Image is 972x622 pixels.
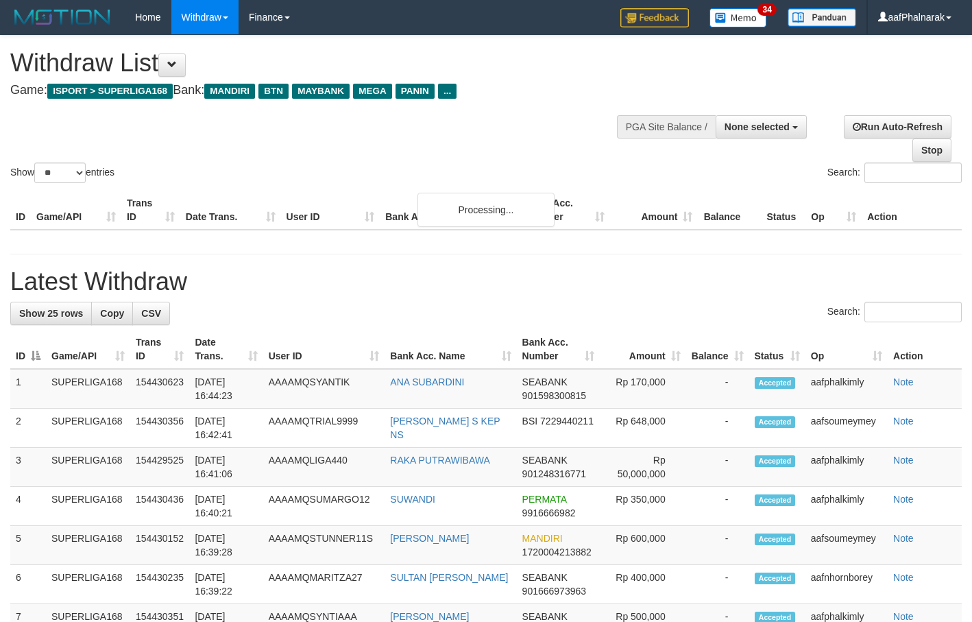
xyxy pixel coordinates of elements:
[893,572,914,583] a: Note
[620,8,689,27] img: Feedback.jpg
[189,565,263,604] td: [DATE] 16:39:22
[10,487,46,526] td: 4
[827,302,962,322] label: Search:
[522,533,563,544] span: MANDIRI
[522,455,568,466] span: SEABANK
[390,494,435,505] a: SUWANDI
[698,191,761,230] th: Balance
[19,308,83,319] span: Show 25 rows
[263,409,385,448] td: AAAAMQTRIAL9999
[844,115,951,139] a: Run Auto-Refresh
[130,330,189,369] th: Trans ID: activate to sort column ascending
[517,330,600,369] th: Bank Acc. Number: activate to sort column ascending
[755,573,796,584] span: Accepted
[805,448,888,487] td: aafphalkimly
[716,115,807,139] button: None selected
[132,302,170,325] a: CSV
[46,409,130,448] td: SUPERLIGA168
[281,191,380,230] th: User ID
[34,163,86,183] select: Showentries
[10,84,634,97] h4: Game: Bank:
[121,191,180,230] th: Trans ID
[893,494,914,505] a: Note
[864,163,962,183] input: Search:
[263,330,385,369] th: User ID: activate to sort column ascending
[755,455,796,467] span: Accepted
[686,487,749,526] td: -
[189,487,263,526] td: [DATE] 16:40:21
[522,586,586,597] span: Copy 901666973963 to clipboard
[686,369,749,409] td: -
[522,611,568,622] span: SEABANK
[100,308,124,319] span: Copy
[10,7,114,27] img: MOTION_logo.png
[522,507,576,518] span: Copy 9916666982 to clipboard
[788,8,856,27] img: panduan.png
[141,308,161,319] span: CSV
[396,84,435,99] span: PANIN
[10,191,31,230] th: ID
[522,547,592,558] span: Copy 1720004213882 to clipboard
[805,191,862,230] th: Op
[292,84,350,99] span: MAYBANK
[686,565,749,604] td: -
[189,526,263,565] td: [DATE] 16:39:28
[263,565,385,604] td: AAAAMQMARITZA27
[522,416,538,427] span: BSI
[47,84,173,99] span: ISPORT > SUPERLIGA168
[805,369,888,409] td: aafphalkimly
[893,416,914,427] a: Note
[864,302,962,322] input: Search:
[600,448,686,487] td: Rp 50,000,000
[417,193,555,227] div: Processing...
[805,487,888,526] td: aafphalkimly
[522,390,586,401] span: Copy 901598300815 to clipboard
[522,191,610,230] th: Bank Acc. Number
[390,455,489,466] a: RAKA PUTRAWIBAWA
[353,84,392,99] span: MEGA
[10,369,46,409] td: 1
[189,448,263,487] td: [DATE] 16:41:06
[46,565,130,604] td: SUPERLIGA168
[610,191,698,230] th: Amount
[10,268,962,296] h1: Latest Withdraw
[46,369,130,409] td: SUPERLIGA168
[10,163,114,183] label: Show entries
[912,139,951,162] a: Stop
[91,302,133,325] a: Copy
[46,487,130,526] td: SUPERLIGA168
[540,416,594,427] span: Copy 7229440211 to clipboard
[749,330,805,369] th: Status: activate to sort column ascending
[46,330,130,369] th: Game/API: activate to sort column ascending
[893,376,914,387] a: Note
[522,468,586,479] span: Copy 901248316771 to clipboard
[189,330,263,369] th: Date Trans.: activate to sort column ascending
[600,409,686,448] td: Rp 648,000
[686,448,749,487] td: -
[805,330,888,369] th: Op: activate to sort column ascending
[263,526,385,565] td: AAAAMQSTUNNER11S
[757,3,776,16] span: 34
[600,330,686,369] th: Amount: activate to sort column ascending
[805,565,888,604] td: aafnhornborey
[438,84,457,99] span: ...
[130,526,189,565] td: 154430152
[189,409,263,448] td: [DATE] 16:42:41
[888,330,962,369] th: Action
[862,191,962,230] th: Action
[130,369,189,409] td: 154430623
[10,330,46,369] th: ID: activate to sort column descending
[46,448,130,487] td: SUPERLIGA168
[805,526,888,565] td: aafsoumeymey
[380,191,521,230] th: Bank Acc. Name
[686,526,749,565] td: -
[10,448,46,487] td: 3
[390,572,508,583] a: SULTAN [PERSON_NAME]
[893,611,914,622] a: Note
[130,565,189,604] td: 154430235
[10,409,46,448] td: 2
[755,416,796,428] span: Accepted
[10,565,46,604] td: 6
[522,572,568,583] span: SEABANK
[390,611,469,622] a: [PERSON_NAME]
